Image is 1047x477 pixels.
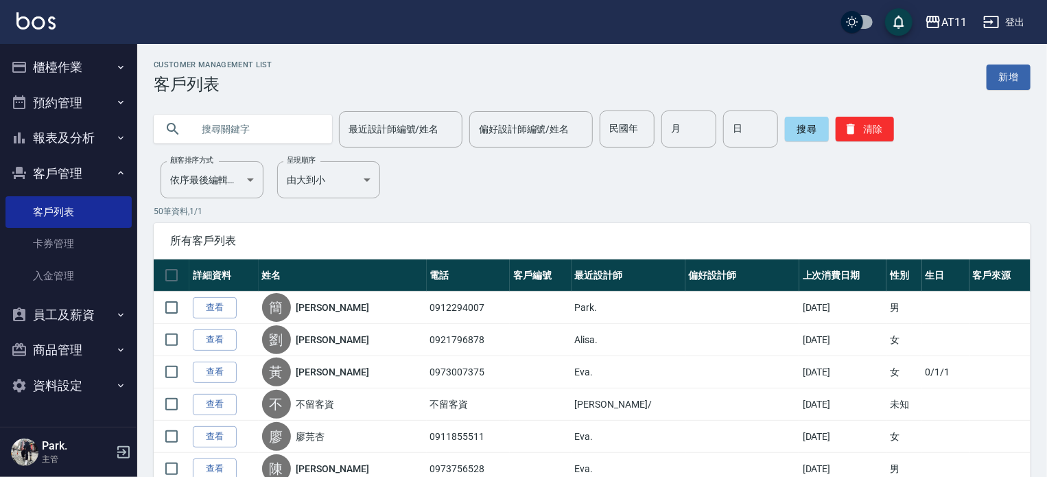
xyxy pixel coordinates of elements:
[193,329,237,351] a: 查看
[799,388,886,421] td: [DATE]
[192,110,321,148] input: 搜尋關鍵字
[836,117,894,141] button: 清除
[427,324,510,356] td: 0921796878
[886,388,921,421] td: 未知
[262,422,291,451] div: 廖
[922,356,969,388] td: 0/1/1
[799,421,886,453] td: [DATE]
[170,155,213,165] label: 顧客排序方式
[886,292,921,324] td: 男
[5,196,132,228] a: 客戶列表
[189,259,259,292] th: 詳細資料
[572,421,685,453] td: Eva.
[42,453,112,465] p: 主管
[987,65,1031,90] a: 新增
[277,161,380,198] div: 由大到小
[941,14,967,31] div: AT11
[799,324,886,356] td: [DATE]
[5,297,132,333] button: 員工及薪資
[5,85,132,121] button: 預約管理
[154,60,272,69] h2: Customer Management List
[262,293,291,322] div: 簡
[296,397,335,411] a: 不留客資
[170,234,1014,248] span: 所有客戶列表
[5,49,132,85] button: 櫃檯作業
[5,156,132,191] button: 客戶管理
[885,8,913,36] button: save
[287,155,316,165] label: 呈現順序
[799,259,886,292] th: 上次消費日期
[42,439,112,453] h5: Park.
[572,388,685,421] td: [PERSON_NAME]/
[5,368,132,404] button: 資料設定
[799,356,886,388] td: [DATE]
[969,259,1031,292] th: 客戶來源
[296,430,325,443] a: 廖芫杏
[886,421,921,453] td: 女
[5,260,132,292] a: 入金管理
[919,8,972,36] button: AT11
[922,259,969,292] th: 生日
[799,292,886,324] td: [DATE]
[886,324,921,356] td: 女
[785,117,829,141] button: 搜尋
[427,259,510,292] th: 電話
[262,390,291,419] div: 不
[262,358,291,386] div: 黃
[193,394,237,415] a: 查看
[572,356,685,388] td: Eva.
[296,462,369,476] a: [PERSON_NAME]
[886,356,921,388] td: 女
[11,439,38,466] img: Person
[5,332,132,368] button: 商品管理
[296,333,369,347] a: [PERSON_NAME]
[572,292,685,324] td: Park.
[161,161,263,198] div: 依序最後編輯時間
[572,259,685,292] th: 最近設計師
[572,324,685,356] td: Alisa.
[154,205,1031,218] p: 50 筆資料, 1 / 1
[16,12,56,30] img: Logo
[296,365,369,379] a: [PERSON_NAME]
[296,301,369,314] a: [PERSON_NAME]
[685,259,799,292] th: 偏好設計師
[5,228,132,259] a: 卡券管理
[427,421,510,453] td: 0911855511
[154,75,272,94] h3: 客戶列表
[262,325,291,354] div: 劉
[427,292,510,324] td: 0912294007
[193,297,237,318] a: 查看
[193,426,237,447] a: 查看
[427,388,510,421] td: 不留客資
[886,259,921,292] th: 性別
[5,120,132,156] button: 報表及分析
[259,259,427,292] th: 姓名
[510,259,571,292] th: 客戶編號
[193,362,237,383] a: 查看
[427,356,510,388] td: 0973007375
[978,10,1031,35] button: 登出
